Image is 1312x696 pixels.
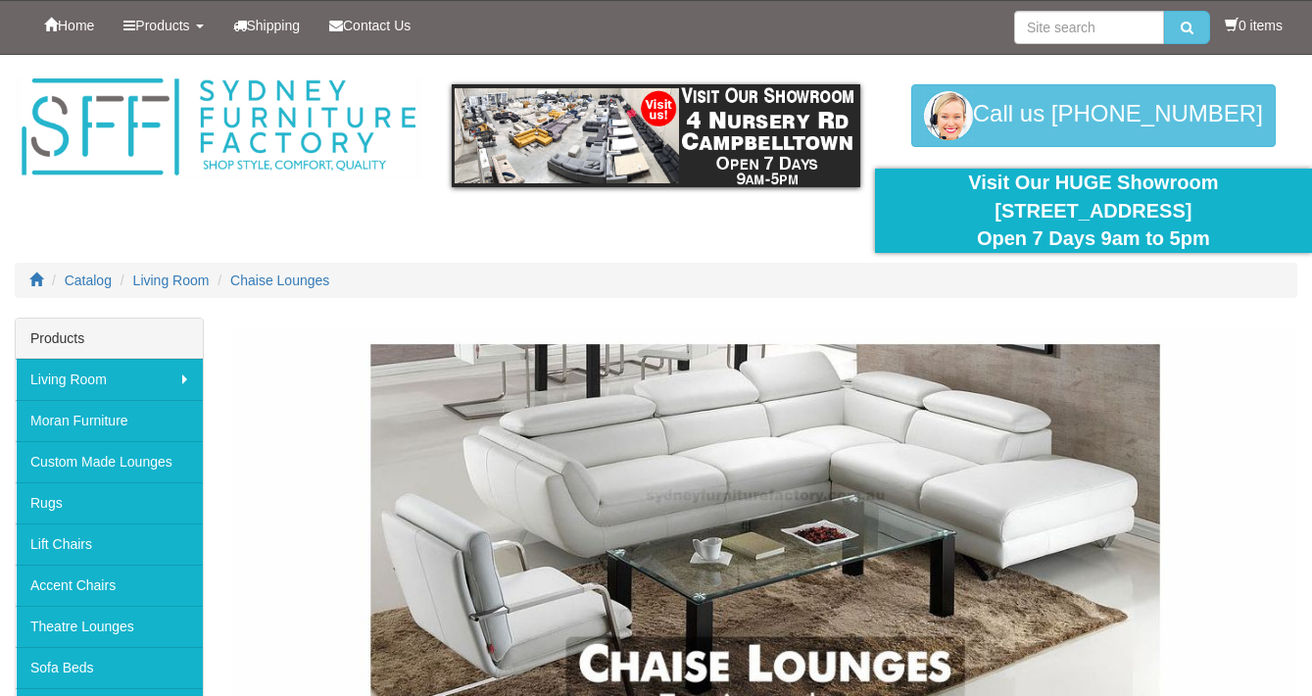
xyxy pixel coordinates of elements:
[135,18,189,33] span: Products
[452,84,859,187] img: showroom.gif
[16,606,203,647] a: Theatre Lounges
[16,441,203,482] a: Custom Made Lounges
[16,565,203,606] a: Accent Chairs
[15,75,422,180] img: Sydney Furniture Factory
[16,482,203,523] a: Rugs
[16,319,203,359] div: Products
[890,169,1297,253] div: Visit Our HUGE Showroom [STREET_ADDRESS] Open 7 Days 9am to 5pm
[29,1,109,50] a: Home
[65,273,112,288] a: Catalog
[133,273,210,288] a: Living Room
[1225,16,1283,35] li: 0 items
[58,18,94,33] span: Home
[16,400,203,441] a: Moran Furniture
[16,523,203,565] a: Lift Chairs
[1014,11,1164,44] input: Site search
[16,647,203,688] a: Sofa Beds
[315,1,425,50] a: Contact Us
[343,18,411,33] span: Contact Us
[230,273,329,288] a: Chaise Lounges
[247,18,301,33] span: Shipping
[16,359,203,400] a: Living Room
[219,1,316,50] a: Shipping
[109,1,218,50] a: Products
